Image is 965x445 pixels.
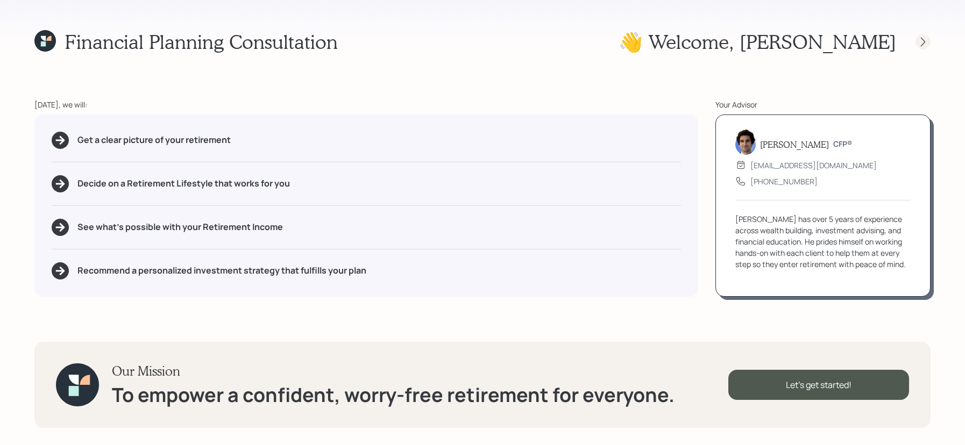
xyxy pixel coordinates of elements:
div: [PERSON_NAME] has over 5 years of experience across wealth building, investment advising, and fin... [735,213,911,270]
div: Your Advisor [715,99,931,110]
h5: [PERSON_NAME] [760,139,829,149]
div: Let's get started! [728,370,909,400]
h5: See what's possible with your Retirement Income [77,222,283,232]
h5: Recommend a personalized investment strategy that fulfills your plan [77,265,366,276]
h3: Our Mission [112,363,675,379]
h5: Get a clear picture of your retirement [77,135,231,145]
h1: 👋 Welcome , [PERSON_NAME] [619,30,896,53]
div: [PHONE_NUMBER] [750,176,818,187]
h1: To empower a confident, worry-free retirement for everyone. [112,383,675,406]
img: harrison-schaefer-headshot-2.png [735,129,756,155]
h1: Financial Planning Consultation [65,30,338,53]
div: [EMAIL_ADDRESS][DOMAIN_NAME] [750,160,877,171]
h5: Decide on a Retirement Lifestyle that works for you [77,178,290,189]
h6: CFP® [833,140,852,149]
div: [DATE], we will: [34,99,698,110]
